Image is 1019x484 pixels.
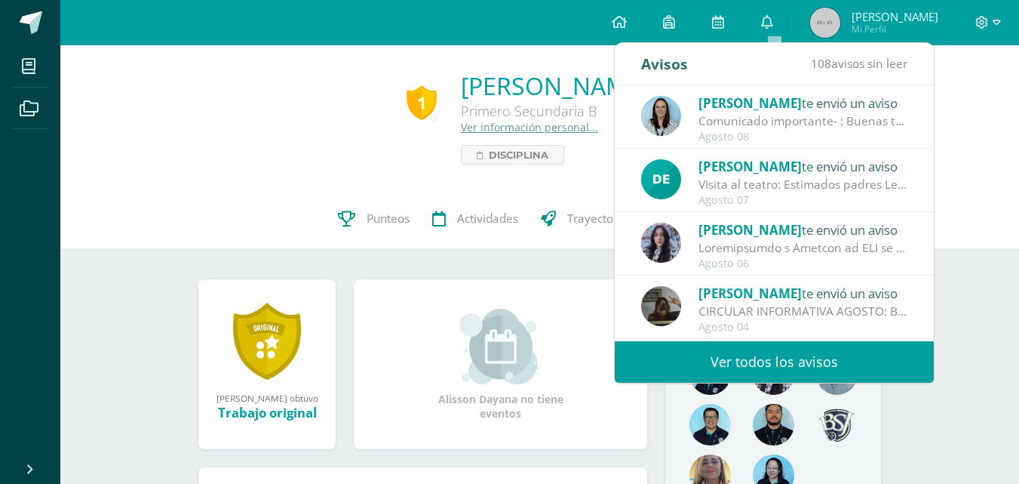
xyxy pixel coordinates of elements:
[698,257,908,270] div: Agosto 06
[615,341,934,383] a: Ver todos los avisos
[698,176,908,193] div: Visita al teatro: Estimados padres Les informamos sobre la actividad de la visita al teatro. Espe...
[698,303,908,320] div: CIRCULAR INFORMATIVA AGOSTO: Buen día estimados padres de familia, adjuntamos información importante
[407,85,437,120] div: 1
[698,220,908,239] div: te envió un aviso
[698,156,908,176] div: te envió un aviso
[698,94,802,112] span: [PERSON_NAME]
[457,211,518,227] span: Actividades
[489,146,548,164] span: Disciplina
[689,404,731,445] img: d220431ed6a2715784848fdc026b3719.png
[461,102,649,120] div: Primero Secundaria B
[529,189,639,249] a: Trayectoria
[816,404,858,445] img: d483e71d4e13296e0ce68ead86aec0b8.png
[213,404,321,421] div: Trabajo original
[698,321,908,334] div: Agosto 04
[698,131,908,143] div: Agosto 08
[641,96,681,136] img: aed16db0a88ebd6752f21681ad1200a1.png
[425,309,576,421] div: Alisson Dayana no tiene eventos
[698,239,908,257] div: Notificación y Entrega de PMA de Reading Workshop: Estimados padres de familia, Esperamos que se ...
[852,9,938,24] span: [PERSON_NAME]
[367,211,410,227] span: Punteos
[811,55,831,72] span: 108
[810,8,840,38] img: 45x45
[698,93,908,113] div: te envió un aviso
[461,120,598,134] a: Ver información personal...
[811,55,907,72] span: avisos sin leer
[421,189,529,249] a: Actividades
[641,286,681,326] img: 225096a26acfc1687bffe5cda17b4a42.png
[327,189,421,249] a: Punteos
[567,211,628,227] span: Trayectoria
[213,392,321,404] div: [PERSON_NAME] obtuvo
[461,145,564,165] a: Disciplina
[698,158,802,175] span: [PERSON_NAME]
[641,159,681,199] img: 9fa0c54c0c68d676f2f0303209928c54.png
[641,223,681,263] img: c00ed30f81870df01a0e4b2e5e7fa781.png
[698,221,802,239] span: [PERSON_NAME]
[698,194,908,207] div: Agosto 07
[698,285,802,302] span: [PERSON_NAME]
[698,113,908,130] div: Comunicado importante- : Buenas tardes estimados padres de familia, Les compartimos información i...
[698,283,908,303] div: te envió un aviso
[461,69,649,102] a: [PERSON_NAME]
[852,23,938,35] span: Mi Perfil
[641,43,688,85] div: Avisos
[459,309,542,384] img: event_small.png
[753,404,794,445] img: 2207c9b573316a41e74c87832a091651.png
